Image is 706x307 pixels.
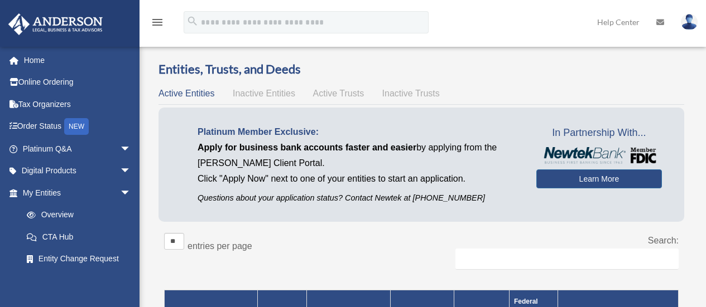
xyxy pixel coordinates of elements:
[313,89,364,98] span: Active Trusts
[16,248,142,270] a: Entity Change Request
[8,138,148,160] a: Platinum Q&Aarrow_drop_down
[16,204,137,226] a: Overview
[8,93,148,115] a: Tax Organizers
[648,236,679,245] label: Search:
[233,89,295,98] span: Inactive Entities
[8,115,148,138] a: Order StatusNEW
[159,61,684,78] h3: Entities, Trusts, and Deeds
[681,14,698,30] img: User Pic
[16,226,142,248] a: CTA Hub
[159,89,214,98] span: Active Entities
[120,182,142,204] span: arrow_drop_down
[382,89,440,98] span: Inactive Trusts
[198,124,520,140] p: Platinum Member Exclusive:
[151,16,164,29] i: menu
[151,20,164,29] a: menu
[64,118,89,135] div: NEW
[5,13,106,35] img: Anderson Advisors Platinum Portal
[120,138,142,160] span: arrow_drop_down
[186,15,199,27] i: search
[536,124,662,142] span: In Partnership With...
[536,169,662,188] a: Learn More
[8,71,148,94] a: Online Ordering
[8,182,142,204] a: My Entitiesarrow_drop_down
[198,140,520,171] p: by applying from the [PERSON_NAME] Client Portal.
[198,143,416,152] span: Apply for business bank accounts faster and easier
[542,147,656,164] img: NewtekBankLogoSM.png
[120,160,142,183] span: arrow_drop_down
[8,49,148,71] a: Home
[188,241,252,251] label: entries per page
[198,171,520,187] p: Click "Apply Now" next to one of your entities to start an application.
[8,160,148,182] a: Digital Productsarrow_drop_down
[198,191,520,205] p: Questions about your application status? Contact Newtek at [PHONE_NUMBER]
